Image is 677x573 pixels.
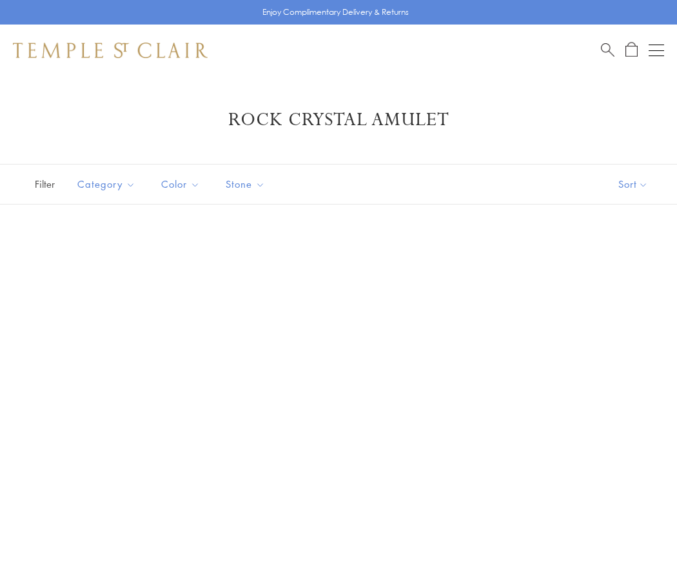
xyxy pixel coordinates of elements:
[71,176,145,192] span: Category
[625,42,638,58] a: Open Shopping Bag
[219,176,275,192] span: Stone
[155,176,210,192] span: Color
[68,170,145,199] button: Category
[13,43,208,58] img: Temple St. Clair
[152,170,210,199] button: Color
[32,108,645,132] h1: Rock Crystal Amulet
[649,43,664,58] button: Open navigation
[601,42,614,58] a: Search
[216,170,275,199] button: Stone
[262,6,409,19] p: Enjoy Complimentary Delivery & Returns
[589,165,677,204] button: Show sort by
